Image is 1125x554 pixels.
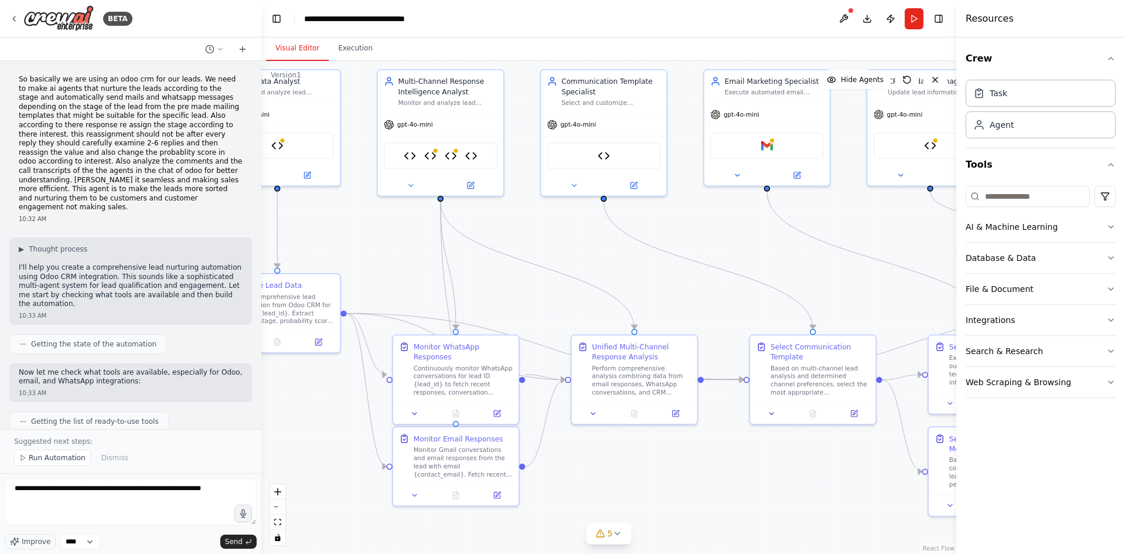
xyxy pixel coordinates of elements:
[613,407,656,420] button: No output available
[271,140,284,152] img: Odoo Lead Manager
[424,149,437,162] img: WhatsApp Response Monitor
[930,11,947,27] button: Hide right sidebar
[270,515,285,530] button: fit view
[949,456,1048,489] div: Based on the selected communication template and lead analysis, send a personalized WhatsApp mess...
[404,149,416,162] img: Lead Response Analyzer
[272,192,282,268] g: Edge from b03ff4aa-8d5d-4e70-9c7b-7fe2a55bb15e to c697d9f4-ce68-411e-9e0d-8b52f86b1320
[966,75,1116,148] div: Crew
[442,179,499,192] button: Open in side panel
[434,407,478,420] button: No output available
[278,169,336,182] button: Open in side panel
[270,530,285,545] button: toggle interactivity
[704,375,744,385] g: Edge from 75d7f16a-bbb6-4779-8dd3-60ba3d1c0ceb to f83baee2-3ff4-49fa-b1a5-bd7eabdc9042
[235,89,334,97] div: Fetch and analyze lead information from Odoo CRM, including current stage, probability score, com...
[255,336,299,348] button: No output available
[928,335,1055,415] div: Send Nurturing EmailExecute personalized email outreach using the selected template and lead-spec...
[966,367,1116,397] button: Web Scraping & Browsing
[347,308,744,385] g: Edge from c697d9f4-ce68-411e-9e0d-8b52f86b1320 to f83baee2-3ff4-49fa-b1a5-bd7eabdc9042
[599,202,818,329] g: Edge from 5023dfb9-134e-4a29-bbe1-54ee9f81a919 to f83baee2-3ff4-49fa-b1a5-bd7eabdc9042
[771,364,870,397] div: Based on multi-channel lead analysis and determined channel preferences, select the most appropri...
[949,354,1048,387] div: Execute personalized email outreach using the selected template and lead-specific information. Se...
[22,537,50,546] span: Improve
[841,75,884,84] span: Hide Agents
[270,499,285,515] button: zoom out
[571,335,698,425] div: Unified Multi-Channel Response AnalysisPerform comprehensive analysis combining data from email r...
[270,484,285,499] button: zoom in
[19,311,243,320] div: 10:33 AM
[966,274,1116,304] button: File & Document
[966,42,1116,75] button: Crew
[434,489,478,501] button: No output available
[820,70,891,89] button: Hide Agents
[762,192,996,329] g: Edge from 7bd4cbc7-4cb3-457e-8365-626e02b594cd to 313a92a0-437f-4969-80d1-8ae685817cf0
[949,342,1025,352] div: Send Nurturing Email
[966,243,1116,273] button: Database & Data
[414,364,513,397] div: Continuously monitor WhatsApp conversations for lead ID {lead_id} to fetch recent responses, conv...
[414,433,503,443] div: Monitor Email Responses
[398,98,497,107] div: Monitor and analyze lead communications across ALL channels (emails, WhatsApp, and CRM comments/c...
[703,69,831,186] div: Email Marketing SpecialistExecute automated email campaigns using Gmail integration to send perso...
[966,12,1014,26] h4: Resources
[14,450,91,466] button: Run Automation
[304,13,405,25] nav: breadcrumb
[561,76,660,97] div: Communication Template Specialist
[392,335,520,425] div: Monitor WhatsApp ResponsesContinuously monitor WhatsApp conversations for lead ID {lead_id} to fe...
[888,89,987,97] div: Update lead information in Odoo CRM based on intelligence analysis, including stage transitions, ...
[19,263,243,309] p: I'll help you create a comprehensive lead nurturing automation using Odoo CRM integration. This s...
[233,42,252,56] button: Start a new chat
[31,339,156,349] span: Getting the state of the automation
[540,69,668,197] div: Communication Template SpecialistSelect and customize appropriate email and messaging templates b...
[592,342,691,362] div: Unified Multi-Channel Response Analysis
[725,76,824,86] div: Email Marketing Specialist
[23,5,94,32] img: Logo
[445,149,457,162] img: Email Response Monitor
[271,70,301,80] div: Version 1
[479,489,514,501] button: Open in side panel
[761,140,773,152] img: Gmail
[213,69,341,186] div: Lead Data AnalystFetch and analyze lead information from Odoo CRM, including current stage, proba...
[347,308,387,472] g: Edge from c697d9f4-ce68-411e-9e0d-8b52f86b1320 to 03871503-bf19-403f-8ce8-c82377e6404c
[200,42,229,56] button: Switch to previous chat
[605,179,662,192] button: Open in side panel
[101,453,128,463] span: Dismiss
[966,148,1116,181] button: Tools
[398,76,497,97] div: Multi-Channel Response Intelligence Analyst
[966,181,1116,407] div: Tools
[225,537,243,546] span: Send
[19,244,87,254] button: ▶Thought process
[329,36,382,61] button: Execution
[990,119,1014,131] div: Agent
[966,212,1116,242] button: AI & Machine Learning
[19,75,243,212] p: So basically we are using an odoo crm for our leads. We need to make ai agents that nurture the l...
[608,528,613,539] span: 5
[435,202,639,329] g: Edge from 1b050ee4-a081-4b9b-a145-93fd422bb700 to 75d7f16a-bbb6-4779-8dd3-60ba3d1c0ceb
[14,437,247,446] p: Suggested next steps:
[435,202,461,420] g: Edge from 1b050ee4-a081-4b9b-a145-93fd422bb700 to 03871503-bf19-403f-8ce8-c82377e6404c
[923,545,954,552] a: React Flow attribution
[598,149,610,162] img: Template Selector
[966,305,1116,335] button: Integrations
[465,149,478,162] img: Multi-Channel Communication Analyzer
[658,407,693,420] button: Open in side panel
[887,110,923,118] span: gpt-4o-mini
[924,140,936,152] img: Odoo Lead Manager
[29,453,86,463] span: Run Automation
[213,273,341,354] div: Analyze Lead DataFetch comprehensive lead information from Odoo CRM for lead ID {lead_id}. Extrac...
[882,375,922,477] g: Edge from f83baee2-3ff4-49fa-b1a5-bd7eabdc9042 to 4d46bb0f-1428-467f-932f-bb63cf386183
[414,342,513,362] div: Monitor WhatsApp Responses
[931,169,988,182] button: Open in side panel
[29,244,87,254] span: Thought process
[479,407,514,420] button: Open in side panel
[724,110,759,118] span: gpt-4o-mini
[377,69,504,197] div: Multi-Channel Response Intelligence AnalystMonitor and analyze lead communications across ALL cha...
[990,87,1007,99] div: Task
[19,368,243,386] p: Now let me check what tools are available, especially for Odoo, email, and WhatsApp integrations:
[301,336,336,348] button: Open in side panel
[749,335,877,425] div: Select Communication TemplateBased on multi-channel lead analysis and determined channel preferen...
[392,426,520,507] div: Monitor Email ResponsesMonitor Gmail conversations and email responses from the lead with email {...
[725,89,824,97] div: Execute automated email campaigns using Gmail integration to send personalized nurturing emails b...
[771,342,870,362] div: Select Communication Template
[397,121,433,129] span: gpt-4o-mini
[928,426,1055,516] div: Send WhatsApp Nurturing MessageBased on the selected communication template and lead analysis, se...
[268,11,285,27] button: Hide left sidebar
